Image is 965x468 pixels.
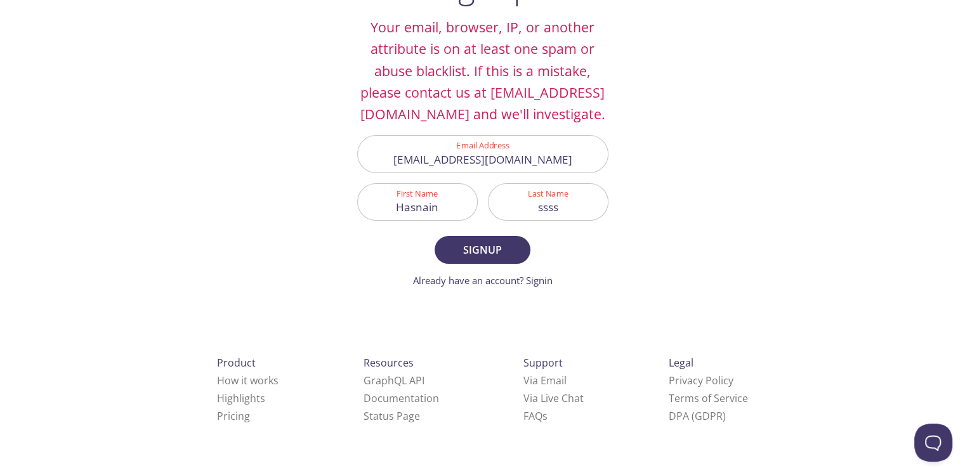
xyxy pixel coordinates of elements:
[669,409,726,423] a: DPA (GDPR)
[523,356,563,370] span: Support
[669,374,733,387] a: Privacy Policy
[217,374,279,387] a: How it works
[542,409,548,423] span: s
[217,409,250,423] a: Pricing
[914,424,952,462] iframe: Help Scout Beacon - Open
[413,274,553,287] a: Already have an account? Signin
[523,409,548,423] a: FAQ
[435,236,530,264] button: Signup
[217,356,256,370] span: Product
[523,391,584,405] a: Via Live Chat
[364,391,439,405] a: Documentation
[449,241,516,259] span: Signup
[523,374,567,387] a: Via Email
[217,391,265,405] a: Highlights
[357,16,608,125] h2: Your email, browser, IP, or another attribute is on at least one spam or abuse blacklist. If this...
[364,409,420,423] a: Status Page
[669,356,693,370] span: Legal
[364,374,424,387] a: GraphQL API
[364,356,414,370] span: Resources
[669,391,748,405] a: Terms of Service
